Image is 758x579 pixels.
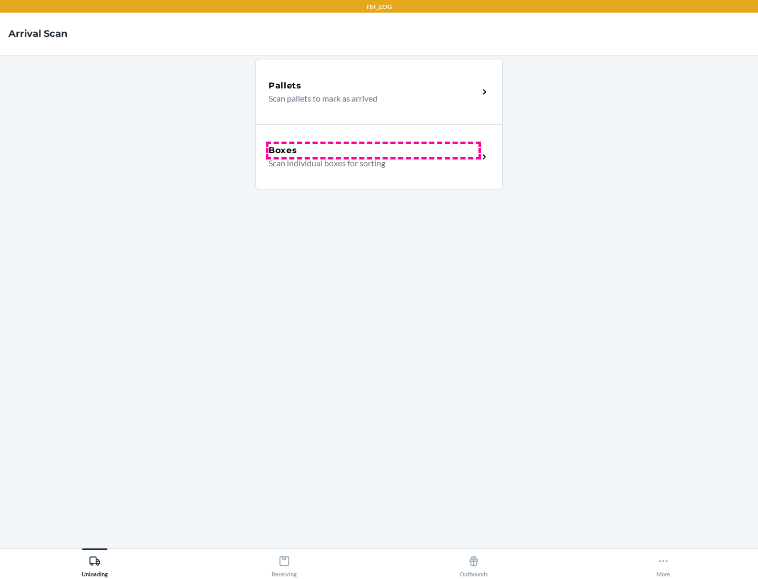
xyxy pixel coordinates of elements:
[82,551,108,577] div: Unloading
[656,551,670,577] div: More
[255,59,503,124] a: PalletsScan pallets to mark as arrived
[189,548,379,577] button: Receiving
[268,79,302,92] h5: Pallets
[379,548,568,577] button: Outbounds
[460,551,488,577] div: Outbounds
[255,124,503,189] a: BoxesScan individual boxes for sorting
[8,27,67,41] h4: Arrival Scan
[268,92,470,105] p: Scan pallets to mark as arrived
[272,551,297,577] div: Receiving
[568,548,758,577] button: More
[366,2,392,12] p: TST_LOG
[268,144,297,157] h5: Boxes
[268,157,470,169] p: Scan individual boxes for sorting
